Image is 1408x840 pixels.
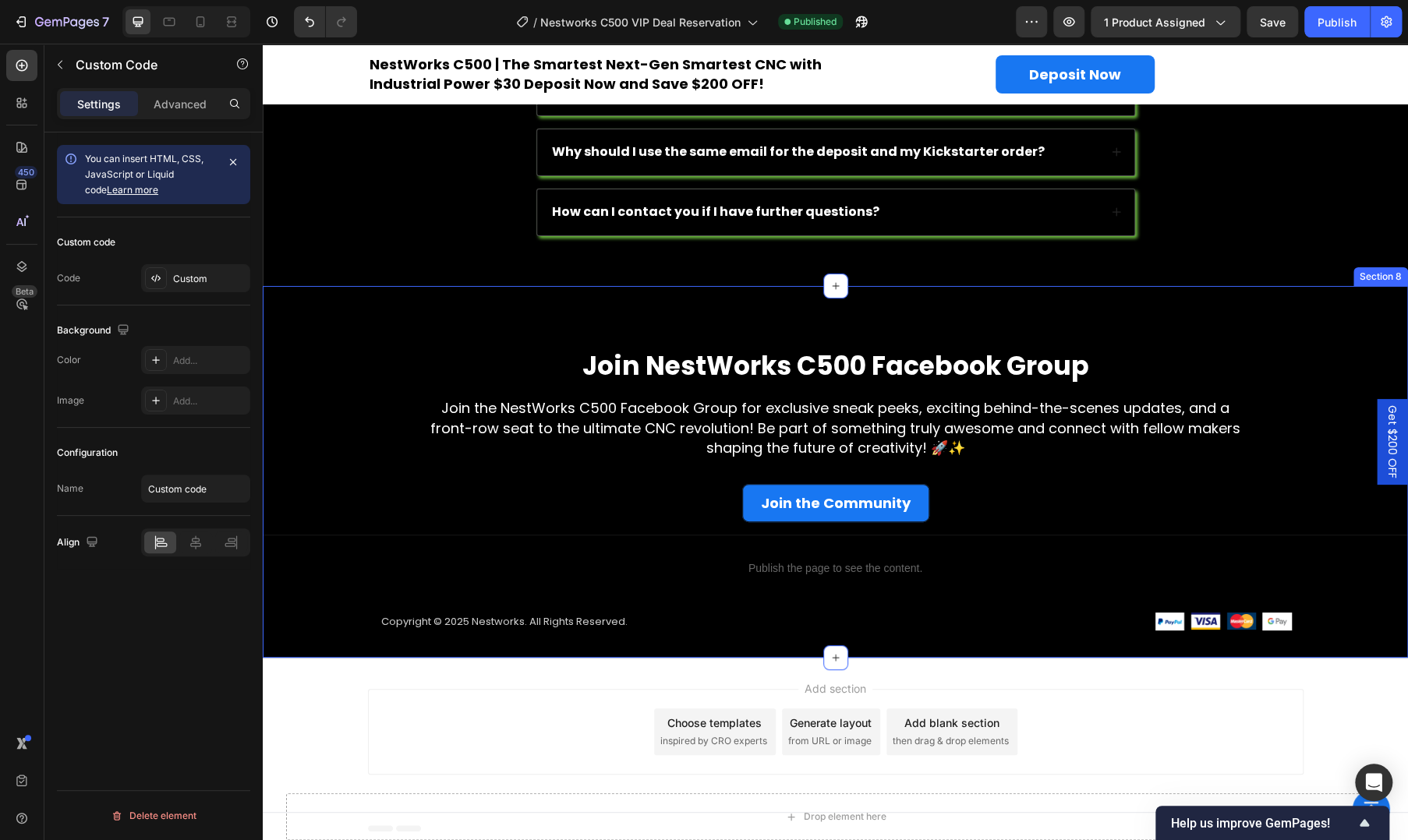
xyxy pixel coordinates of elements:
[107,11,559,50] strong: NestWorks C500 | The Smartest Next-Gen Smartest CNC with Industrial Power $30 Deposit Now and Sav...
[294,6,357,37] div: Undo/Redo
[289,99,782,117] strong: Why should I use the same email for the deposit and my Kickstarter order?
[540,14,741,30] span: Nestworks C500 VIP Deal Reservation
[289,159,617,177] strong: How can I contact you if I have further questions?
[57,803,250,828] button: Delete element
[57,446,118,460] div: Configuration
[766,21,858,41] strong: Deposit Now
[1304,6,1370,37] button: Publish
[57,532,101,553] div: Align
[536,637,610,653] span: Add section
[154,96,207,112] p: Advanced
[164,355,982,414] p: Join the NestWorks C500 Facebook Group for exclusive sneak peeks, exciting behind-the-scenes upda...
[57,271,80,285] div: Code
[263,44,1408,840] iframe: Design area
[1318,14,1357,30] div: Publish
[1171,814,1374,832] button: Show survey - Help us improve GemPages!
[999,569,1029,587] img: Alt Image
[928,569,957,586] img: Alt Image
[111,806,196,825] div: Delete element
[77,96,121,112] p: Settings
[57,482,83,496] div: Name
[892,569,922,587] img: Alt Image
[794,15,837,29] span: Published
[1091,6,1240,37] button: 1 product assigned
[57,320,133,341] div: Background
[405,671,499,687] div: Choose templates
[479,440,667,478] a: Join the Community
[173,394,246,408] div: Add...
[498,450,648,469] strong: Join the Community
[173,272,246,286] div: Custom
[642,671,737,687] div: Add blank section
[173,354,246,368] div: Add...
[1247,6,1298,37] button: Save
[102,12,109,31] p: 7
[15,166,37,178] div: 450
[76,55,208,74] p: Custom Code
[1104,14,1205,30] span: 1 product assigned
[533,14,537,30] span: /
[12,285,37,298] div: Beta
[1260,16,1286,29] span: Save
[57,394,84,408] div: Image
[6,6,116,37] button: 7
[119,570,560,586] p: Copyright © 2025 Nestworks. All Rights Reserved.
[57,353,81,367] div: Color
[1094,226,1142,240] div: Section 8
[630,690,746,704] span: then drag & drop elements
[398,690,504,704] span: inspired by CRO experts
[57,235,115,249] div: Custom code
[1122,362,1137,435] span: Get $200 OFF
[733,12,893,50] button: <strong>Deposit Now</strong>
[964,569,993,586] img: Alt Image
[85,153,203,196] span: You can insert HTML, CSS, JavaScript or Liquid code
[1171,816,1355,831] span: Help us improve GemPages!
[1355,764,1392,801] div: Open Intercom Messenger
[525,690,609,704] span: from URL or image
[117,305,1029,341] h2: Join NestWorks C500 Facebook Group
[527,671,609,687] div: Generate layout
[107,184,158,196] a: Learn more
